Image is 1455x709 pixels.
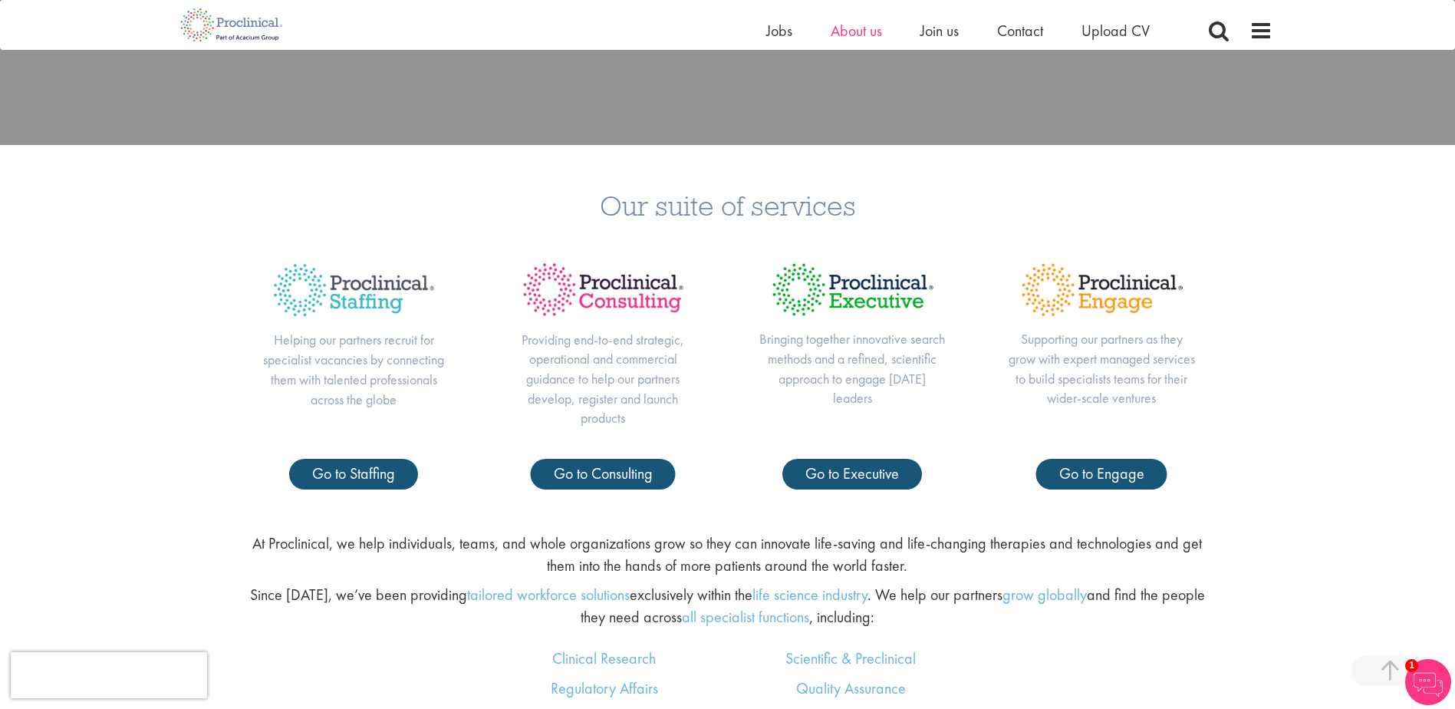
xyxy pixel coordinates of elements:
[805,463,899,483] span: Go to Executive
[260,250,448,330] img: Proclinical Title
[531,459,676,490] a: Go to Consulting
[766,21,792,41] a: Jobs
[509,330,697,429] p: Providing end-to-end strategic, operational and commercial guidance to help our partners develop,...
[246,533,1209,576] p: At Proclinical, we help individuals, teams, and whole organizations grow so they can innovate lif...
[554,463,653,483] span: Go to Consulting
[796,678,906,698] a: Quality Assurance
[467,585,630,605] a: tailored workforce solutions
[785,648,916,668] a: Scientific & Preclinical
[1008,250,1196,329] img: Proclinical Title
[1059,463,1144,483] span: Go to Engage
[551,678,658,698] a: Regulatory Affairs
[312,463,395,483] span: Go to Staffing
[759,329,946,408] p: Bringing together innovative search methods and a refined, scientific approach to engage [DATE] l...
[246,584,1209,628] p: Since [DATE], we’ve been providing exclusively within the . We help our partners and find the peo...
[11,652,207,698] iframe: reCAPTCHA
[920,21,959,41] a: Join us
[1008,329,1196,408] p: Supporting our partners as they grow with expert managed services to build specialists teams for ...
[1081,21,1150,41] a: Upload CV
[1405,659,1451,705] img: Chatbot
[997,21,1043,41] a: Contact
[509,250,697,329] img: Proclinical Title
[260,330,448,409] p: Helping our partners recruit for specialist vacancies by connecting them with talented profession...
[12,191,1443,219] h3: Our suite of services
[1002,585,1087,605] a: grow globally
[1036,459,1167,490] a: Go to Engage
[289,459,418,490] a: Go to Staffing
[759,250,946,329] img: Proclinical Title
[552,648,656,668] a: Clinical Research
[831,21,882,41] a: About us
[1405,659,1418,672] span: 1
[752,585,867,605] a: life science industry
[782,459,922,490] a: Go to Executive
[682,607,809,627] a: all specialist functions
